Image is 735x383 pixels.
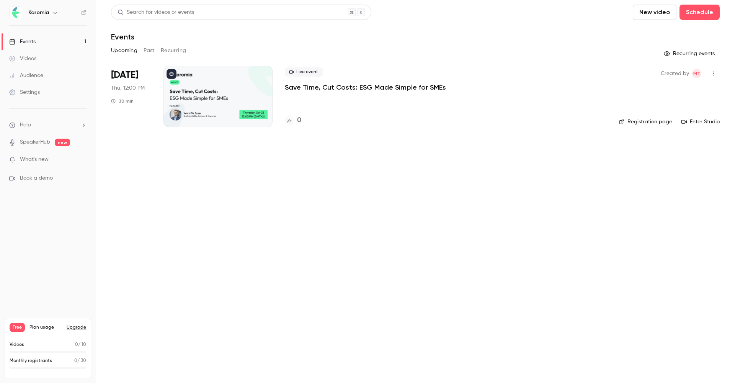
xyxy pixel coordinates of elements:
[20,155,49,164] span: What's new
[9,88,40,96] div: Settings
[111,98,134,104] div: 30 min
[10,341,24,348] p: Videos
[679,5,720,20] button: Schedule
[20,121,31,129] span: Help
[20,174,53,182] span: Book a demo
[75,341,86,348] p: / 10
[9,38,36,46] div: Events
[118,8,194,16] div: Search for videos or events
[67,324,86,331] button: Upgrade
[74,357,86,364] p: / 30
[692,69,701,78] span: Mai Tran Vu Ngoc
[619,118,672,126] a: Registration page
[9,121,87,129] li: help-dropdown-opener
[77,156,87,163] iframe: Noticeable Trigger
[111,32,134,41] h1: Events
[55,139,70,146] span: new
[9,55,36,62] div: Videos
[161,44,186,57] button: Recurring
[9,72,43,79] div: Audience
[285,83,446,92] a: Save Time, Cut Costs: ESG Made Simple for SMEs
[285,115,301,126] a: 0
[10,357,52,364] p: Monthly registrants
[20,138,50,146] a: SpeakerHub
[111,44,137,57] button: Upcoming
[633,5,676,20] button: New video
[111,66,151,127] div: Oct 23 Thu, 12:00 PM (Europe/Brussels)
[681,118,720,126] a: Enter Studio
[111,69,138,81] span: [DATE]
[297,115,301,126] h4: 0
[29,324,62,331] span: Plan usage
[111,84,145,92] span: Thu, 12:00 PM
[28,9,49,16] h6: Karomia
[693,69,700,78] span: MT
[661,69,689,78] span: Created by
[10,7,22,19] img: Karomia
[10,323,25,332] span: Free
[144,44,155,57] button: Past
[75,342,78,347] span: 0
[660,47,720,60] button: Recurring events
[74,358,77,363] span: 0
[285,67,323,77] span: Live event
